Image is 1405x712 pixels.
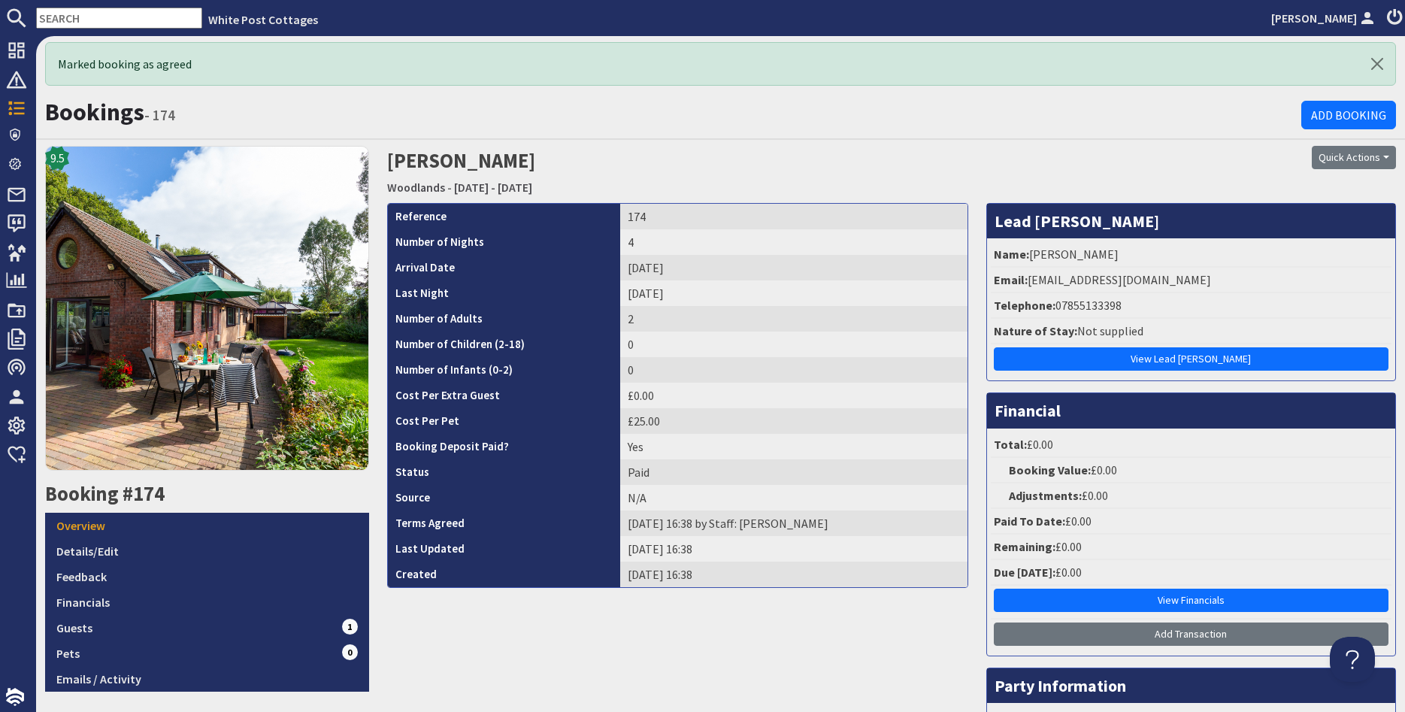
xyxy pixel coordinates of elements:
div: Marked booking as agreed [45,42,1396,86]
th: Terms Agreed [388,511,620,536]
td: Yes [620,434,967,459]
td: 0 [620,357,967,383]
strong: Telephone: [994,298,1055,313]
td: £25.00 [620,408,967,434]
td: 2 [620,306,967,332]
th: Number of Nights [388,229,620,255]
a: Woodlands [387,180,445,195]
h3: Financial [987,393,1395,428]
th: Number of Infants (0-2) [388,357,620,383]
li: £0.00 [991,535,1391,560]
span: 0 [342,644,359,659]
strong: Paid To Date: [994,514,1065,529]
li: [EMAIL_ADDRESS][DOMAIN_NAME] [991,268,1391,293]
a: [DATE] - [DATE] [454,180,532,195]
a: [PERSON_NAME] [1271,9,1378,27]
td: Paid [620,459,967,485]
li: £0.00 [991,432,1391,458]
th: Cost Per Extra Guest [388,383,620,408]
th: Status [388,459,620,485]
span: 1 [342,619,359,634]
li: [PERSON_NAME] [991,242,1391,268]
td: [DATE] 16:38 by Staff: [PERSON_NAME] [620,511,967,536]
th: Last Updated [388,536,620,562]
a: Emails / Activity [45,666,369,692]
h2: [PERSON_NAME] [387,146,1054,199]
a: 9.5 [45,146,369,481]
h3: Lead [PERSON_NAME] [987,204,1395,238]
li: Not supplied [991,319,1391,344]
img: Woodlands's icon [45,146,369,470]
strong: Adjustments: [1009,488,1082,503]
th: Reference [388,204,620,229]
a: Details/Edit [45,538,369,564]
h2: Booking #174 [45,482,369,506]
td: £0.00 [620,383,967,408]
a: Add Transaction [994,623,1388,646]
th: Created [388,562,620,587]
th: Last Night [388,280,620,306]
span: - [447,180,452,195]
a: Add Booking [1301,101,1396,129]
a: View Lead [PERSON_NAME] [994,347,1388,371]
td: [DATE] 16:38 [620,562,967,587]
th: Number of Adults [388,306,620,332]
img: staytech_i_w-64f4e8e9ee0a9c174fd5317b4b171b261742d2d393467e5bdba4413f4f884c10.svg [6,688,24,706]
th: Cost Per Pet [388,408,620,434]
small: - 174 [144,106,175,124]
input: SEARCH [36,8,202,29]
strong: Remaining: [994,539,1055,554]
li: £0.00 [991,560,1391,586]
th: Arrival Date [388,255,620,280]
td: N/A [620,485,967,511]
td: [DATE] [620,280,967,306]
strong: Nature of Stay: [994,323,1077,338]
iframe: Toggle Customer Support [1330,637,1375,682]
th: Source [388,485,620,511]
h3: Party Information [987,668,1395,703]
strong: Due [DATE]: [994,565,1055,580]
a: Financials [45,589,369,615]
li: £0.00 [991,483,1391,509]
li: £0.00 [991,509,1391,535]
td: 0 [620,332,967,357]
a: Guests1 [45,615,369,641]
a: White Post Cottages [208,12,318,27]
a: Overview [45,513,369,538]
th: Number of Children (2-18) [388,332,620,357]
strong: Name: [994,247,1029,262]
span: 9.5 [50,149,65,167]
td: [DATE] 16:38 [620,536,967,562]
button: Quick Actions [1312,146,1396,169]
strong: Booking Value: [1009,462,1091,477]
th: Booking Deposit Paid? [388,434,620,459]
td: 174 [620,204,967,229]
li: 07855133398 [991,293,1391,319]
a: Pets0 [45,641,369,666]
strong: Total: [994,437,1027,452]
a: Bookings [45,97,144,127]
td: 4 [620,229,967,255]
li: £0.00 [991,458,1391,483]
td: [DATE] [620,255,967,280]
a: View Financials [994,589,1388,612]
strong: Email: [994,272,1028,287]
a: Feedback [45,564,369,589]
